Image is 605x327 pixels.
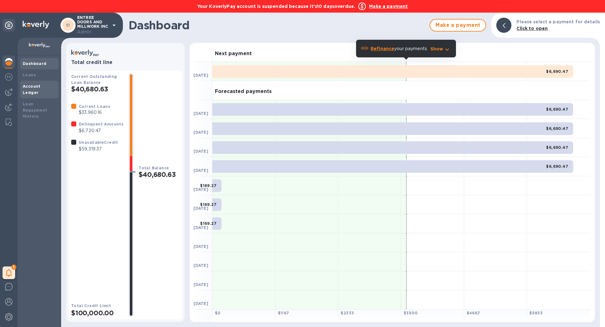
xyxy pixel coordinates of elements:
b: Loans [23,73,36,77]
p: Show [430,46,443,52]
b: $ 5833 [529,311,543,315]
button: Show [430,46,451,52]
b: Please select a payment for details [516,19,600,24]
b: [DATE] [193,206,208,211]
b: $6,690.47 [546,145,568,150]
b: $ 3500 [404,311,418,315]
b: Delinquent Amounts [79,122,124,126]
b: [DATE] [193,187,208,192]
b: [DATE] [193,282,208,287]
p: ENTREE DOORS AND MILLWORK INC [77,15,109,35]
b: [DATE] [193,130,208,135]
b: [DATE] [193,301,208,306]
b: Loan Repayment History [23,102,47,119]
b: Account Ledger [23,84,41,95]
h3: Total credit line [71,60,180,66]
p: $59,319.37 [79,146,118,152]
p: $33,960.16 [79,109,110,116]
b: $6,690.47 [546,126,568,131]
b: $169.27 [200,221,216,226]
b: Your KoverlyPay account is suspended because it’s 10 days overdue. [197,4,355,9]
img: Foreign exchange [5,73,13,81]
h3: Forecasted payments [215,89,272,95]
h2: $100,000.00 [71,309,124,317]
button: Make a payment [429,19,486,32]
p: Admin [77,29,109,35]
b: Click to open [516,26,548,31]
b: $6,690.47 [546,69,568,74]
b: [DATE] [193,149,208,154]
b: Refinance [371,46,394,51]
b: Current Loans [79,104,110,109]
b: [DATE] [193,111,208,116]
h3: Next payment [215,51,252,57]
img: Logo [23,21,49,28]
b: $ 1167 [278,311,289,315]
b: Total Balance [139,166,169,170]
b: [DATE] [193,73,208,78]
b: EI [66,23,70,27]
b: $169.27 [200,183,216,188]
b: Dashboard [23,61,47,66]
b: Total Credit Limit [71,303,111,308]
b: [DATE] [193,168,208,173]
span: Make a payment [435,21,481,29]
h2: $40,680.63 [139,171,180,178]
b: [DATE] [193,225,208,230]
span: 1 [11,265,16,270]
div: Unpin categories [3,19,15,32]
b: $ 2333 [341,311,354,315]
h1: Dashboard [129,19,426,32]
b: $6,690.47 [546,107,568,112]
p: your payments. [371,45,428,52]
h2: $40,680.63 [71,85,124,93]
b: Unavailable Credit [79,140,118,145]
b: [DATE] [193,263,208,268]
b: Current Outstanding Loan Balance [71,74,117,85]
b: $169.27 [200,202,216,207]
p: $6,720.47 [79,127,124,134]
b: $ 4667 [467,311,480,315]
b: [DATE] [193,244,208,249]
b: $ 0 [215,311,221,315]
b: $6,690.47 [546,164,568,169]
b: Make a payment [369,4,408,9]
